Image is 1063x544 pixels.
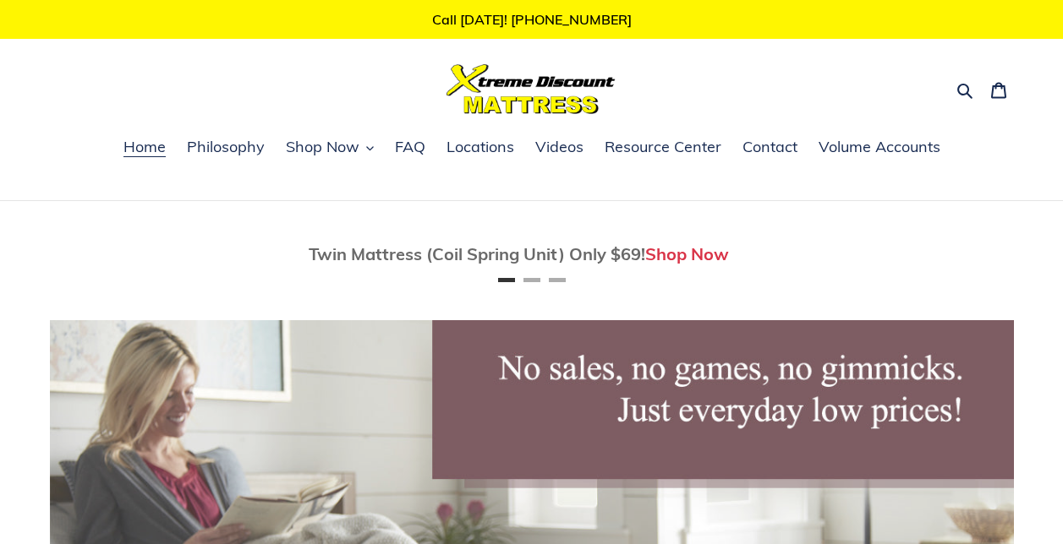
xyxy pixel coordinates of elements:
button: Page 3 [549,278,566,282]
img: Xtreme Discount Mattress [447,64,616,114]
span: Shop Now [286,137,359,157]
span: Philosophy [187,137,265,157]
a: Volume Accounts [810,135,949,160]
a: Shop Now [645,243,729,264]
span: Volume Accounts [819,137,940,157]
span: FAQ [395,137,425,157]
button: Shop Now [277,135,382,160]
span: Twin Mattress (Coil Spring Unit) Only $69! [309,243,645,264]
span: Resource Center [605,137,721,157]
span: Locations [447,137,514,157]
button: Page 2 [523,278,540,282]
a: Videos [527,135,592,160]
a: Locations [438,135,523,160]
a: Contact [734,135,806,160]
a: Home [115,135,174,160]
a: Resource Center [596,135,730,160]
a: FAQ [386,135,434,160]
span: Home [123,137,166,157]
a: Philosophy [178,135,273,160]
button: Page 1 [498,278,515,282]
span: Contact [742,137,797,157]
span: Videos [535,137,584,157]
